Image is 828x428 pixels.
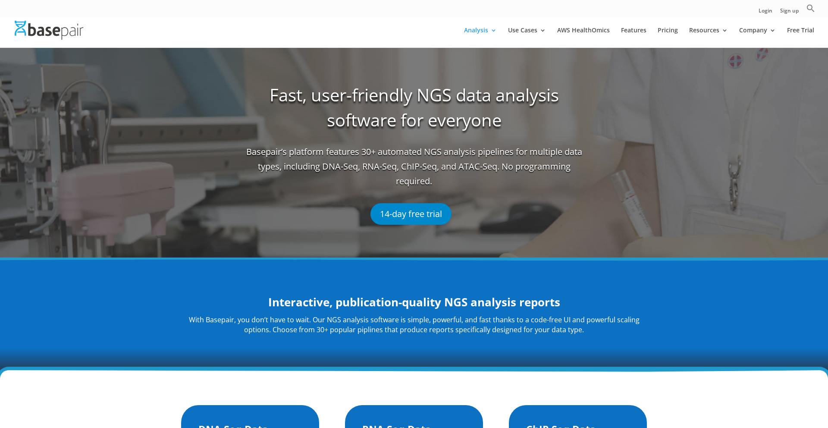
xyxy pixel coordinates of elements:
a: Pricing [658,27,678,47]
a: 14-day free trial [370,203,452,225]
strong: Interactive, publication-quality NGS analysis reports [268,294,560,310]
a: Use Cases [508,27,546,47]
h1: Fast, user-friendly NGS data analysis software for everyone [246,82,582,145]
svg: Search [806,4,815,13]
a: Free Trial [787,27,814,47]
a: Login [759,8,772,17]
a: Features [621,27,646,47]
a: Sign up [780,8,799,17]
a: Search Icon Link [806,4,815,17]
a: Company [739,27,776,47]
a: Analysis [464,27,497,47]
img: Basepair [15,21,83,39]
a: AWS HealthOmics [557,27,610,47]
a: Resources [689,27,728,47]
p: With Basepair, you don’t have to wait. Our NGS analysis software is simple, powerful, and fast th... [181,315,647,336]
span: Basepair’s platform features 30+ automated NGS analysis pipelines for multiple data types, includ... [246,145,582,195]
